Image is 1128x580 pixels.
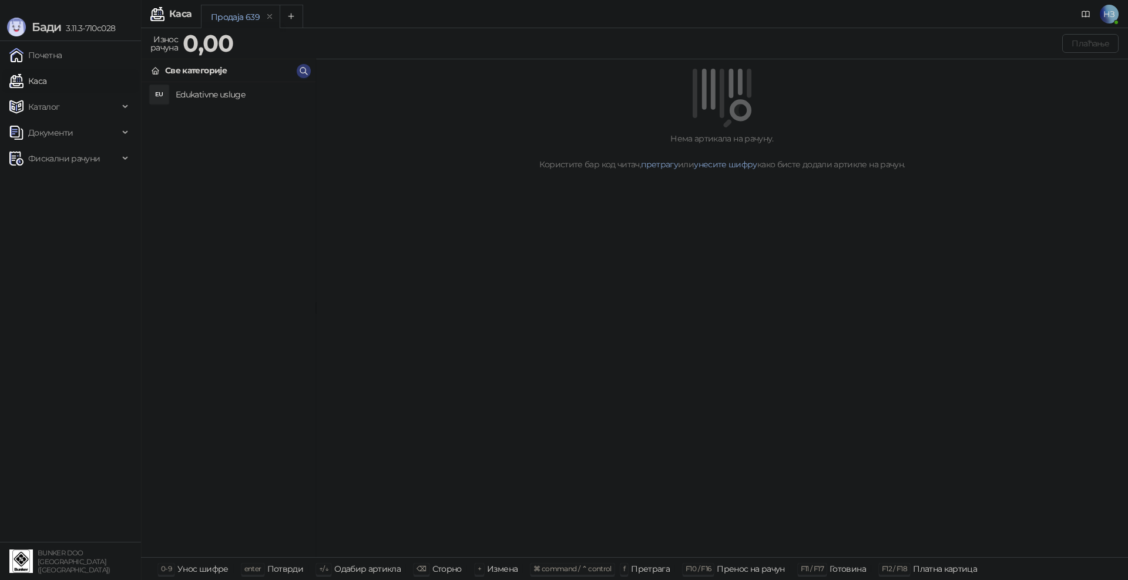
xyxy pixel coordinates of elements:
a: Документација [1076,5,1095,23]
a: унесите шифру [694,159,757,170]
div: Све категорије [165,64,227,77]
strong: 0,00 [183,29,233,58]
span: ↑/↓ [319,564,328,573]
div: Износ рачуна [148,32,180,55]
span: F11 / F17 [801,564,824,573]
div: Продаја 639 [211,11,260,23]
span: НЗ [1100,5,1119,23]
div: Претрага [631,561,670,576]
span: enter [244,564,261,573]
small: BUNKER DOO [GEOGRAPHIC_DATA] ([GEOGRAPHIC_DATA]) [38,549,110,574]
a: Почетна [9,43,62,67]
button: Add tab [280,5,303,28]
div: Измена [487,561,518,576]
span: ⌘ command / ⌃ control [533,564,612,573]
img: 64x64-companyLogo-d200c298-da26-4023-afd4-f376f589afb5.jpeg [9,549,33,573]
div: Нема артикала на рачуну. Користите бар код читач, или како бисте додали артикле на рачун. [330,132,1114,171]
img: Logo [7,18,26,36]
span: Каталог [28,95,60,119]
div: Пренос на рачун [717,561,784,576]
span: F10 / F16 [686,564,711,573]
span: F12 / F18 [882,564,907,573]
div: Одабир артикла [334,561,401,576]
button: Плаћање [1062,34,1119,53]
button: remove [262,12,277,22]
div: Потврди [267,561,304,576]
span: 0-9 [161,564,172,573]
a: претрагу [641,159,678,170]
h4: Edukativne usluge [176,85,306,104]
div: Платна картица [913,561,977,576]
div: Готовина [830,561,866,576]
span: ⌫ [417,564,426,573]
div: EU [150,85,169,104]
span: 3.11.3-710c028 [61,23,115,33]
div: grid [142,82,315,557]
span: Документи [28,121,73,144]
span: + [478,564,481,573]
div: Каса [169,9,192,19]
div: Унос шифре [177,561,229,576]
div: Сторно [432,561,462,576]
a: Каса [9,69,46,93]
span: Бади [32,20,61,34]
span: f [623,564,625,573]
span: Фискални рачуни [28,147,100,170]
